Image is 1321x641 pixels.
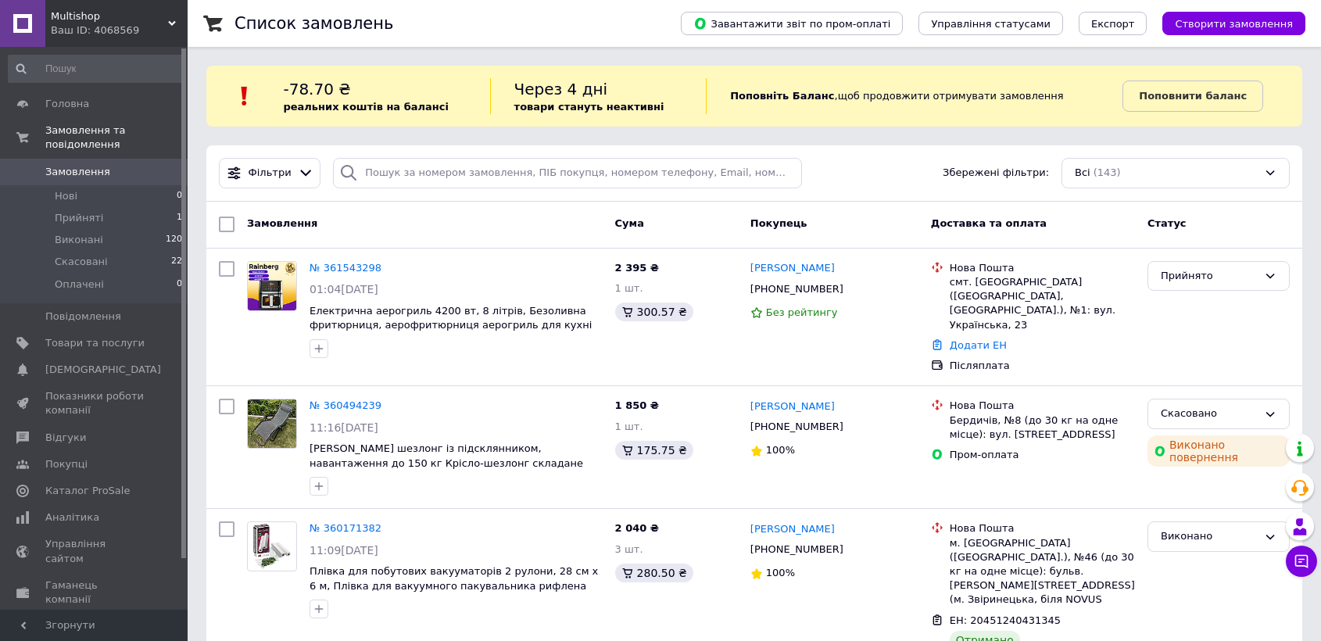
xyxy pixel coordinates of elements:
span: 1 шт. [615,282,643,294]
div: Виконано [1161,528,1258,545]
div: Виконано повернення [1147,435,1290,467]
a: [PERSON_NAME] [750,522,835,537]
div: м. [GEOGRAPHIC_DATA] ([GEOGRAPHIC_DATA].), №46 (до 30 кг на одне місце): бульв. [PERSON_NAME][STR... [950,536,1135,607]
div: [PHONE_NUMBER] [747,539,847,560]
span: Прийняті [55,211,103,225]
div: Нова Пошта [950,521,1135,535]
input: Пошук за номером замовлення, ПІБ покупця, номером телефону, Email, номером накладної [333,158,802,188]
span: Нові [55,189,77,203]
span: Multishop [51,9,168,23]
a: № 360171382 [310,522,381,534]
span: Управління сайтом [45,537,145,565]
div: Післяплата [950,359,1135,373]
a: Додати ЕН [950,339,1007,351]
span: Відгуки [45,431,86,445]
span: 0 [177,189,182,203]
span: Замовлення [45,165,110,179]
a: № 361543298 [310,262,381,274]
a: [PERSON_NAME] [750,399,835,414]
button: Експорт [1079,12,1147,35]
div: , щоб продовжити отримувати замовлення [706,78,1122,114]
div: Бердичів, №8 (до 30 кг на одне місце): вул. [STREET_ADDRESS] [950,414,1135,442]
b: реальних коштів на балансі [283,101,449,113]
span: 1 [177,211,182,225]
span: Товари та послуги [45,336,145,350]
span: 2 395 ₴ [615,262,659,274]
b: товари стануть неактивні [514,101,664,113]
span: (143) [1094,167,1121,178]
h1: Список замовлень [234,14,393,33]
span: Гаманець компанії [45,578,145,607]
button: Управління статусами [918,12,1063,35]
a: Створити замовлення [1147,17,1305,29]
span: Аналітика [45,510,99,525]
img: :exclamation: [233,84,256,108]
span: 100% [766,567,795,578]
a: Фото товару [247,261,297,311]
span: 100% [766,444,795,456]
input: Пошук [8,55,184,83]
span: Доставка та оплата [931,217,1047,229]
span: Показники роботи компанії [45,389,145,417]
div: [PHONE_NUMBER] [747,279,847,299]
span: Збережені фільтри: [943,166,1049,181]
span: Експорт [1091,18,1135,30]
div: [PHONE_NUMBER] [747,417,847,437]
div: смт. [GEOGRAPHIC_DATA] ([GEOGRAPHIC_DATA], [GEOGRAPHIC_DATA].), №1: вул. Українська, 23 [950,275,1135,332]
span: Через 4 дні [514,80,608,98]
span: Замовлення та повідомлення [45,124,188,152]
b: Поповніть Баланс [730,90,834,102]
img: Фото товару [248,399,296,448]
span: Оплачені [55,278,104,292]
div: Пром-оплата [950,448,1135,462]
span: 3 шт. [615,543,643,555]
span: -78.70 ₴ [283,80,350,98]
span: Покупці [45,457,88,471]
div: Скасовано [1161,406,1258,422]
span: 11:16[DATE] [310,421,378,434]
span: 1 шт. [615,421,643,432]
a: Фото товару [247,521,297,571]
span: Завантажити звіт по пром-оплаті [693,16,890,30]
span: Скасовані [55,255,108,269]
a: № 360494239 [310,399,381,411]
a: Плівка для побутових вакууматорів 2 рулони, 28 см х 6 м, Плівка для вакуумного пакувальника рифлена [310,565,598,592]
span: 120 [166,233,182,247]
div: Нова Пошта [950,261,1135,275]
span: Головна [45,97,89,111]
a: Поповнити баланс [1122,81,1263,112]
span: [PERSON_NAME] шезлонг із підсклянником, навантаження до 150 кг Крісло-шезлонг складане для саду, ... [310,442,583,498]
div: Нова Пошта [950,399,1135,413]
img: Фото товару [248,522,296,571]
span: Всі [1075,166,1090,181]
div: 280.50 ₴ [615,564,693,582]
span: Замовлення [247,217,317,229]
span: Cума [615,217,644,229]
span: Управління статусами [931,18,1051,30]
span: ЕН: 20451240431345 [950,614,1061,626]
a: Електрична аерогриль 4200 вт, 8 літрів, Безоливна фритюрниця, аерофритюрниця аерогриль для кухні [310,305,592,331]
span: Повідомлення [45,310,121,324]
span: 01:04[DATE] [310,283,378,295]
div: Прийнято [1161,268,1258,285]
div: 300.57 ₴ [615,303,693,321]
img: Фото товару [248,262,296,310]
span: Створити замовлення [1175,18,1293,30]
b: Поповнити баланс [1139,90,1247,102]
button: Створити замовлення [1162,12,1305,35]
span: 11:09[DATE] [310,544,378,557]
span: Каталог ProSale [45,484,130,498]
span: 0 [177,278,182,292]
span: 2 040 ₴ [615,522,659,534]
a: Фото товару [247,399,297,449]
span: Фільтри [249,166,292,181]
span: Статус [1147,217,1187,229]
button: Завантажити звіт по пром-оплаті [681,12,903,35]
a: [PERSON_NAME] [750,261,835,276]
button: Чат з покупцем [1286,546,1317,577]
span: 22 [171,255,182,269]
div: Ваш ID: 4068569 [51,23,188,38]
div: 175.75 ₴ [615,441,693,460]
